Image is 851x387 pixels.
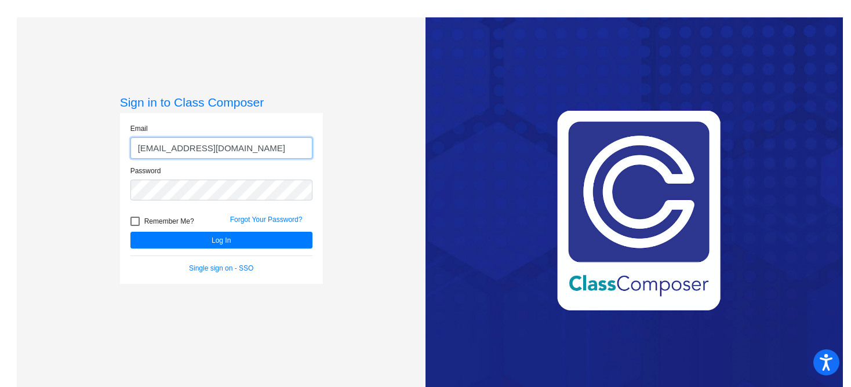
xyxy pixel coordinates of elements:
[189,264,253,272] a: Single sign on - SSO
[130,232,312,249] button: Log In
[130,166,161,176] label: Password
[120,95,323,109] h3: Sign in to Class Composer
[130,123,148,134] label: Email
[230,216,303,224] a: Forgot Your Password?
[144,214,194,228] span: Remember Me?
